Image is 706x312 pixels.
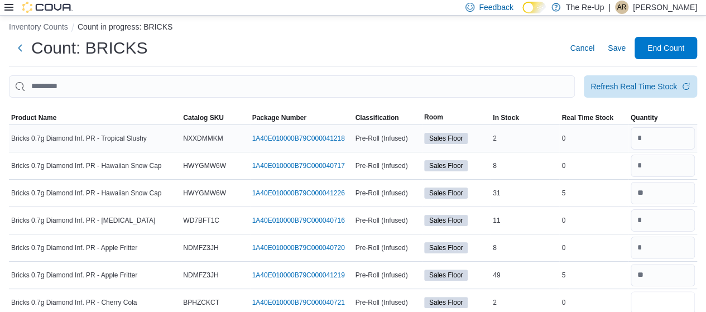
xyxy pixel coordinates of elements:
span: Bricks 0.7g Diamond Inf. PR - Hawaiian Snow Cap [11,189,161,198]
button: Quantity [628,111,697,124]
span: Sales Floor [429,161,463,171]
div: 5 [559,268,628,282]
a: 1A40E010000B79C000040720 [252,243,345,252]
span: Bricks 0.7g Diamond Inf. PR - Tropical Slushy [11,134,147,143]
div: 2 [491,132,559,145]
button: Product Name [9,111,181,124]
input: Dark Mode [522,2,546,13]
span: Package Number [252,113,306,122]
div: 11 [491,214,559,227]
a: 1A40E010000B79C000041218 [252,134,345,143]
button: Real Time Stock [559,111,628,124]
p: The Re-Up [566,1,604,14]
span: Pre-Roll (Infused) [355,216,407,225]
span: In Stock [493,113,519,122]
span: Sales Floor [429,297,463,308]
span: Sales Floor [429,188,463,198]
input: This is a search bar. After typing your query, hit enter to filter the results lower in the page. [9,75,575,98]
a: 1A40E010000B79C000040716 [252,216,345,225]
button: In Stock [491,111,559,124]
button: Next [9,37,31,59]
span: Sales Floor [424,270,468,281]
span: Cancel [570,42,594,54]
div: 31 [491,186,559,200]
div: 8 [491,159,559,172]
span: Pre-Roll (Infused) [355,161,407,170]
img: Cova [22,2,73,13]
span: AR [617,1,627,14]
span: WD7BFT1C [183,216,219,225]
a: 1A40E010000B79C000040721 [252,298,345,307]
h1: Count: BRICKS [31,37,147,59]
span: Pre-Roll (Infused) [355,298,407,307]
a: 1A40E010000B79C000040717 [252,161,345,170]
span: Sales Floor [429,270,463,280]
button: Save [603,37,630,59]
span: Bricks 0.7g Diamond Inf. PR - Apple Fritter [11,243,137,252]
span: Feedback [479,2,513,13]
a: 1A40E010000B79C000041219 [252,271,345,280]
span: Bricks 0.7g Diamond Inf. PR - Hawaiian Snow Cap [11,161,161,170]
span: Pre-Roll (Infused) [355,189,407,198]
div: 0 [559,159,628,172]
nav: An example of EuiBreadcrumbs [9,21,697,35]
span: NXXDMMKM [183,134,223,143]
span: Save [608,42,626,54]
span: BPHZCKCT [183,298,219,307]
span: Bricks 0.7g Diamond Inf. PR - Apple Fritter [11,271,137,280]
span: NDMFZ3JH [183,243,218,252]
div: 5 [559,186,628,200]
span: NDMFZ3JH [183,271,218,280]
span: Sales Floor [429,243,463,253]
div: Aaron Remington [615,1,628,14]
div: Refresh Real Time Stock [590,81,677,92]
button: Cancel [565,37,599,59]
div: 0 [559,296,628,309]
span: Real Time Stock [561,113,613,122]
div: 0 [559,241,628,255]
div: 2 [491,296,559,309]
div: 8 [491,241,559,255]
span: Sales Floor [424,242,468,253]
button: Package Number [250,111,353,124]
span: Sales Floor [424,160,468,171]
div: 0 [559,132,628,145]
button: Catalog SKU [181,111,249,124]
a: 1A40E010000B79C000041226 [252,189,345,198]
span: HWYGMW6W [183,161,226,170]
button: Refresh Real Time Stock [584,75,697,98]
span: Sales Floor [429,215,463,225]
span: Quantity [631,113,658,122]
span: Sales Floor [429,133,463,143]
span: HWYGMW6W [183,189,226,198]
span: Room [424,113,443,122]
span: Bricks 0.7g Diamond Inf. PR - [MEDICAL_DATA] [11,216,155,225]
div: 0 [559,214,628,227]
span: Classification [355,113,398,122]
p: | [608,1,611,14]
span: Pre-Roll (Infused) [355,243,407,252]
span: Dark Mode [522,13,523,14]
span: Pre-Roll (Infused) [355,134,407,143]
button: Classification [353,111,421,124]
span: Product Name [11,113,56,122]
span: Pre-Roll (Infused) [355,271,407,280]
p: [PERSON_NAME] [633,1,697,14]
button: Inventory Counts [9,22,68,31]
span: End Count [647,42,684,54]
span: Sales Floor [424,297,468,308]
span: Sales Floor [424,133,468,144]
button: Count in progress: BRICKS [78,22,172,31]
button: End Count [635,37,697,59]
div: 49 [491,268,559,282]
span: Sales Floor [424,215,468,226]
span: Sales Floor [424,188,468,199]
span: Bricks 0.7g Diamond Inf. PR - Cherry Cola [11,298,137,307]
span: Catalog SKU [183,113,224,122]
